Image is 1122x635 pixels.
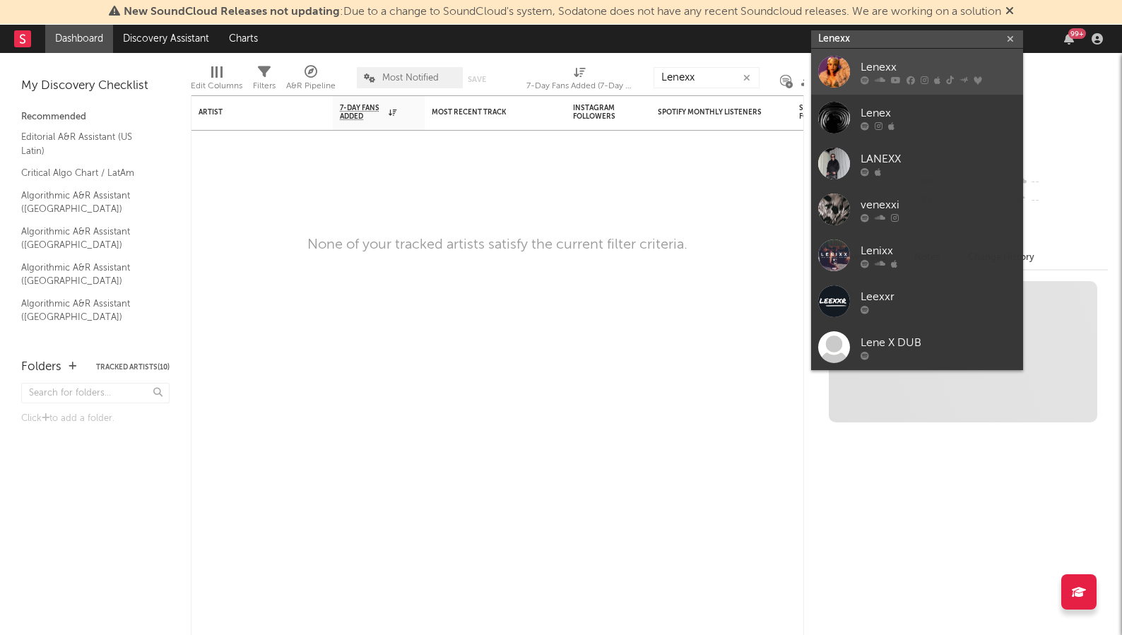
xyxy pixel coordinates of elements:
a: Algorithmic A&R Assistant ([GEOGRAPHIC_DATA]) [21,224,155,253]
div: Most Recent Track [432,108,538,117]
a: Algorithmic A&R Assistant ([GEOGRAPHIC_DATA]) [21,188,155,217]
a: Leexxr [811,278,1023,324]
input: Search for artists [811,30,1023,48]
a: Critical Algo Chart / LatAm [21,165,155,181]
div: Spotify Monthly Listeners [658,108,764,117]
div: Edit Columns [191,78,242,95]
a: Algorithmic A&R Assistant ([GEOGRAPHIC_DATA]) [21,332,155,361]
div: Lenixx [861,242,1016,259]
a: Lenexx [811,49,1023,95]
div: LANEXX [861,150,1016,167]
div: Click to add a folder. [21,410,170,427]
div: Folders [21,359,61,376]
div: Instagram Followers [573,104,622,121]
div: venexxi [861,196,1016,213]
div: My Discovery Checklist [21,78,170,95]
a: Editorial A&R Assistant (US Latin) [21,129,155,158]
a: venexxi [811,186,1023,232]
span: 7-Day Fans Added [340,104,385,121]
input: Search for folders... [21,383,170,403]
div: 7-Day Fans Added (7-Day Fans Added) [526,60,632,101]
a: Lenixx [811,232,1023,278]
div: Artist [199,108,305,117]
span: Most Notified [382,73,439,83]
a: Charts [219,25,268,53]
div: 7-Day Fans Added (7-Day Fans Added) [526,78,632,95]
a: Lene X DUB [811,324,1023,370]
div: Lenexx [861,59,1016,76]
div: Filters [253,78,276,95]
a: Algorithmic A&R Assistant ([GEOGRAPHIC_DATA]) [21,296,155,325]
div: Filters [253,60,276,101]
button: Save [468,76,486,83]
span: Dismiss [1005,6,1014,18]
button: Tracked Artists(10) [96,364,170,371]
div: Lenex [861,105,1016,121]
span: : Due to a change to SoundCloud's system, Sodatone does not have any recent Soundcloud releases. ... [124,6,1001,18]
div: Spotify Followers [799,104,849,121]
div: 99 + [1068,28,1086,39]
div: -- [1014,191,1108,210]
a: Lenex [811,95,1023,141]
a: Dashboard [45,25,113,53]
a: Algorithmic A&R Assistant ([GEOGRAPHIC_DATA]) [21,260,155,289]
a: Discovery Assistant [113,25,219,53]
button: 99+ [1064,33,1074,44]
input: Search... [654,67,760,88]
a: LANEXX [811,141,1023,186]
div: -- [1014,173,1108,191]
div: A&R Pipeline [286,78,336,95]
div: Recommended [21,109,170,126]
div: None of your tracked artists satisfy the current filter criteria. [307,237,687,254]
div: A&R Pipeline [286,60,336,101]
div: Lene X DUB [861,334,1016,351]
span: New SoundCloud Releases not updating [124,6,340,18]
div: Edit Columns [191,60,242,101]
div: Leexxr [861,288,1016,305]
